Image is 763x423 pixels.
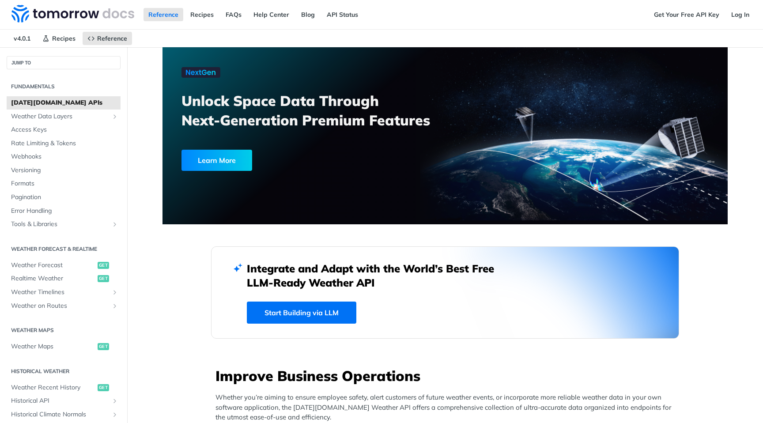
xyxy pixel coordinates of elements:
[247,302,356,324] a: Start Building via LLM
[7,191,121,204] a: Pagination
[7,394,121,408] a: Historical APIShow subpages for Historical API
[7,286,121,299] a: Weather TimelinesShow subpages for Weather Timelines
[322,8,363,21] a: API Status
[11,5,134,23] img: Tomorrow.io Weather API Docs
[7,150,121,163] a: Webhooks
[296,8,320,21] a: Blog
[98,343,109,350] span: get
[11,220,109,229] span: Tools & Libraries
[111,397,118,404] button: Show subpages for Historical API
[215,366,679,385] h3: Improve Business Operations
[7,367,121,375] h2: Historical Weather
[11,207,118,215] span: Error Handling
[7,299,121,313] a: Weather on RoutesShow subpages for Weather on Routes
[9,32,35,45] span: v4.0.1
[11,193,118,202] span: Pagination
[11,125,118,134] span: Access Keys
[98,262,109,269] span: get
[11,139,118,148] span: Rate Limiting & Tokens
[7,218,121,231] a: Tools & LibrariesShow subpages for Tools & Libraries
[11,342,95,351] span: Weather Maps
[11,410,109,419] span: Historical Climate Normals
[11,261,95,270] span: Weather Forecast
[111,411,118,418] button: Show subpages for Historical Climate Normals
[185,8,219,21] a: Recipes
[181,67,220,78] img: NextGen
[7,83,121,91] h2: Fundamentals
[83,32,132,45] a: Reference
[11,152,118,161] span: Webhooks
[7,245,121,253] h2: Weather Forecast & realtime
[7,96,121,110] a: [DATE][DOMAIN_NAME] APIs
[7,340,121,353] a: Weather Mapsget
[7,177,121,190] a: Formats
[7,164,121,177] a: Versioning
[98,384,109,391] span: get
[726,8,754,21] a: Log In
[215,393,679,423] p: Whether you’re aiming to ensure employee safety, alert customers of future weather events, or inc...
[11,302,109,310] span: Weather on Routes
[111,113,118,120] button: Show subpages for Weather Data Layers
[181,91,455,130] h3: Unlock Space Data Through Next-Generation Premium Features
[7,110,121,123] a: Weather Data LayersShow subpages for Weather Data Layers
[111,289,118,296] button: Show subpages for Weather Timelines
[97,34,127,42] span: Reference
[7,408,121,421] a: Historical Climate NormalsShow subpages for Historical Climate Normals
[221,8,246,21] a: FAQs
[249,8,294,21] a: Help Center
[111,221,118,228] button: Show subpages for Tools & Libraries
[11,288,109,297] span: Weather Timelines
[98,275,109,282] span: get
[11,179,118,188] span: Formats
[7,56,121,69] button: JUMP TO
[181,150,400,171] a: Learn More
[7,204,121,218] a: Error Handling
[111,302,118,310] button: Show subpages for Weather on Routes
[247,261,507,290] h2: Integrate and Adapt with the World’s Best Free LLM-Ready Weather API
[649,8,724,21] a: Get Your Free API Key
[11,112,109,121] span: Weather Data Layers
[52,34,76,42] span: Recipes
[11,274,95,283] span: Realtime Weather
[7,326,121,334] h2: Weather Maps
[11,166,118,175] span: Versioning
[7,381,121,394] a: Weather Recent Historyget
[7,272,121,285] a: Realtime Weatherget
[144,8,183,21] a: Reference
[7,259,121,272] a: Weather Forecastget
[7,137,121,150] a: Rate Limiting & Tokens
[11,98,118,107] span: [DATE][DOMAIN_NAME] APIs
[181,150,252,171] div: Learn More
[7,123,121,136] a: Access Keys
[38,32,80,45] a: Recipes
[11,383,95,392] span: Weather Recent History
[11,397,109,405] span: Historical API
